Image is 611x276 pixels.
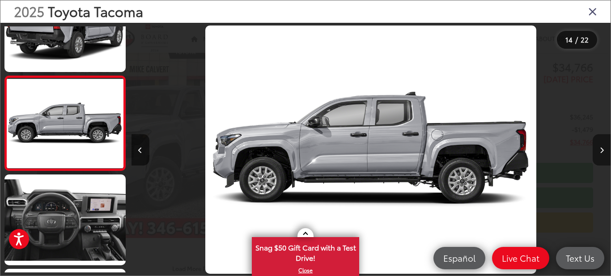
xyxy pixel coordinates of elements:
span: Live Chat [497,252,544,263]
span: Snag $50 Gift Card with a Test Drive! [253,238,358,265]
img: 2025 Toyota Tacoma SR [3,174,127,266]
span: 14 [565,34,573,44]
span: Español [439,252,480,263]
a: Live Chat [492,247,549,269]
span: Text Us [561,252,599,263]
div: 2025 Toyota Tacoma SR 13 [131,25,610,274]
img: 2025 Toyota Tacoma SR [205,25,536,274]
span: 22 [581,34,589,44]
button: Previous image [132,134,149,166]
a: Español [433,247,485,269]
img: 2025 Toyota Tacoma SR [5,79,124,168]
i: Close gallery [588,5,597,17]
button: Next image [593,134,611,166]
span: Toyota Tacoma [48,1,143,21]
a: Text Us [556,247,604,269]
span: / [574,37,579,43]
span: 2025 [14,1,44,21]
